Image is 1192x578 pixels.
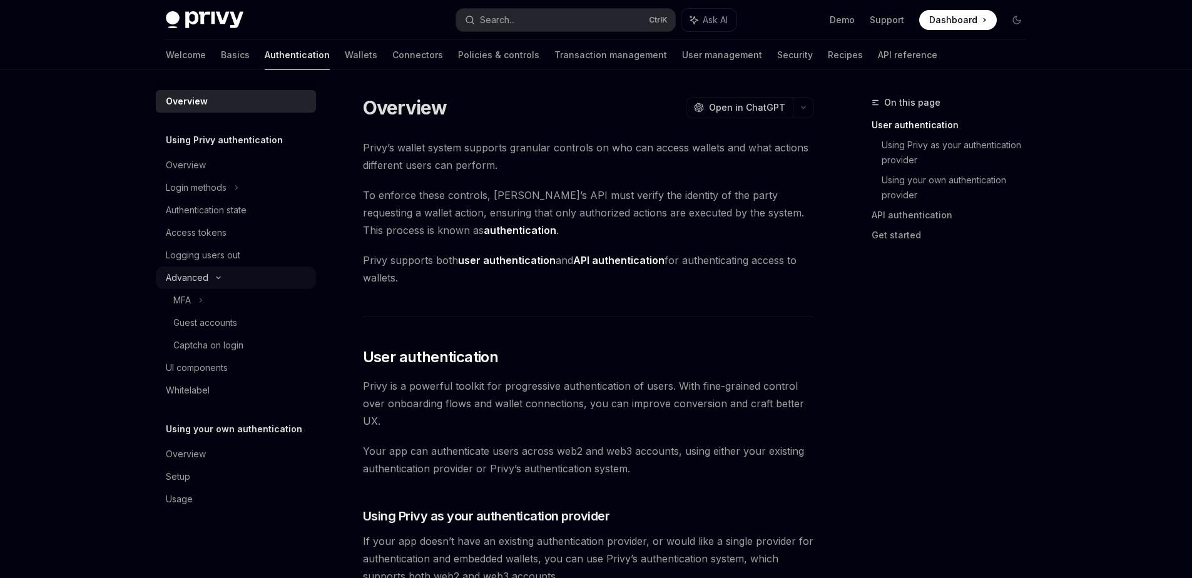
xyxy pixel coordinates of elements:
span: To enforce these controls, [PERSON_NAME]’s API must verify the identity of the party requesting a... [363,186,814,239]
h1: Overview [363,96,447,119]
div: Whitelabel [166,383,210,398]
div: MFA [173,293,191,308]
button: Open in ChatGPT [686,97,793,118]
a: Guest accounts [156,312,316,334]
a: Access tokens [156,221,316,244]
h5: Using Privy authentication [166,133,283,148]
a: Connectors [392,40,443,70]
a: Logging users out [156,244,316,266]
div: Search... [480,13,515,28]
a: Captcha on login [156,334,316,357]
a: Welcome [166,40,206,70]
div: Overview [166,94,208,109]
span: User authentication [363,347,499,367]
div: Access tokens [166,225,227,240]
a: Overview [156,90,316,113]
span: Ask AI [703,14,728,26]
div: Captcha on login [173,338,243,353]
img: dark logo [166,11,243,29]
span: Using Privy as your authentication provider [363,507,610,525]
a: Recipes [828,40,863,70]
a: Security [777,40,813,70]
span: Your app can authenticate users across web2 and web3 accounts, using either your existing authent... [363,442,814,477]
span: Open in ChatGPT [709,101,785,114]
div: Guest accounts [173,315,237,330]
strong: authentication [484,224,556,236]
span: Privy is a powerful toolkit for progressive authentication of users. With fine-grained control ov... [363,377,814,430]
div: Usage [166,492,193,507]
a: Basics [221,40,250,70]
h5: Using your own authentication [166,422,302,437]
a: Overview [156,154,316,176]
a: Dashboard [919,10,997,30]
a: Transaction management [554,40,667,70]
button: Toggle dark mode [1007,10,1027,30]
a: Policies & controls [458,40,539,70]
a: API authentication [872,205,1037,225]
div: Overview [166,158,206,173]
a: Using Privy as your authentication provider [882,135,1037,170]
a: Overview [156,443,316,465]
a: Setup [156,465,316,488]
span: On this page [884,95,940,110]
a: Wallets [345,40,377,70]
div: Logging users out [166,248,240,263]
a: Using your own authentication provider [882,170,1037,205]
span: Privy’s wallet system supports granular controls on who can access wallets and what actions diffe... [363,139,814,174]
a: Demo [830,14,855,26]
a: Usage [156,488,316,510]
span: Dashboard [929,14,977,26]
span: Ctrl K [649,15,668,25]
strong: user authentication [458,254,556,266]
div: Authentication state [166,203,247,218]
button: Search...CtrlK [456,9,675,31]
div: Overview [166,447,206,462]
div: Login methods [166,180,227,195]
div: Setup [166,469,190,484]
span: Privy supports both and for authenticating access to wallets. [363,251,814,286]
a: Support [870,14,904,26]
a: User management [682,40,762,70]
div: Advanced [166,270,208,285]
a: Get started [872,225,1037,245]
button: Ask AI [681,9,736,31]
a: API reference [878,40,937,70]
a: Authentication [265,40,330,70]
a: Authentication state [156,199,316,221]
a: Whitelabel [156,379,316,402]
a: UI components [156,357,316,379]
a: User authentication [872,115,1037,135]
div: UI components [166,360,228,375]
strong: API authentication [573,254,665,266]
